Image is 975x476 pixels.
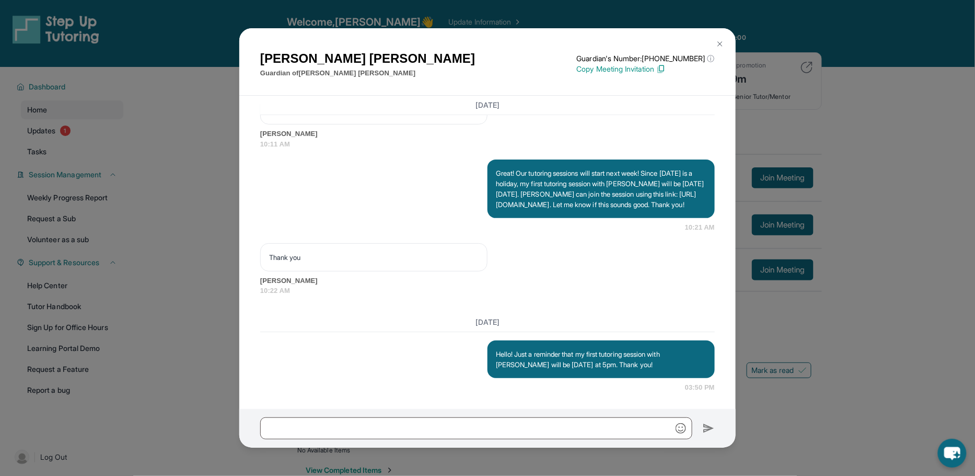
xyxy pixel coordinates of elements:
p: Thank you [269,252,479,263]
p: Guardian of [PERSON_NAME] [PERSON_NAME] [260,68,475,78]
span: 10:22 AM [260,286,715,296]
span: [PERSON_NAME] [260,276,715,286]
p: Great! Our tutoring sessions will start next week! Since [DATE] is a holiday, my first tutoring s... [496,168,706,210]
img: Emoji [676,423,686,434]
img: Copy Icon [656,64,666,74]
h1: [PERSON_NAME] [PERSON_NAME] [260,49,475,68]
span: 03:50 PM [685,382,715,393]
img: Send icon [703,422,715,435]
h3: [DATE] [260,100,715,110]
span: ⓘ [707,53,715,64]
span: [PERSON_NAME] [260,129,715,139]
span: 10:21 AM [685,222,715,233]
button: chat-button [938,439,967,468]
p: Hello! Just a reminder that my first tutoring session with [PERSON_NAME] will be [DATE] at 5pm. T... [496,349,706,370]
p: Guardian's Number: [PHONE_NUMBER] [577,53,715,64]
img: Close Icon [716,40,724,48]
h3: [DATE] [260,317,715,327]
p: Copy Meeting Invitation [577,64,715,74]
span: 10:11 AM [260,139,715,150]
